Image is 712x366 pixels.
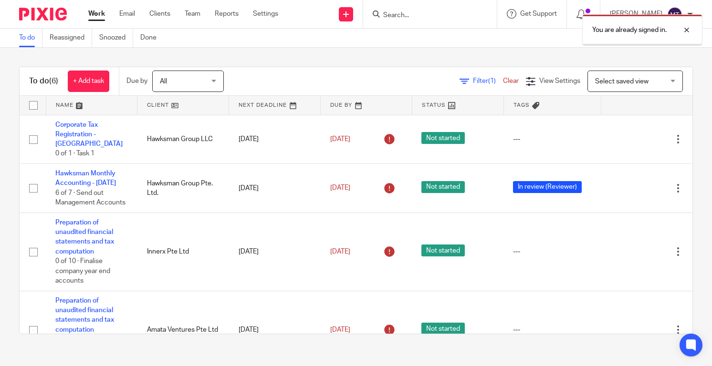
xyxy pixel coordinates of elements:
[185,9,200,19] a: Team
[19,29,42,47] a: To do
[140,29,164,47] a: Done
[68,71,109,92] a: + Add task
[137,213,229,291] td: Innerx Pte Ltd
[421,244,465,256] span: Not started
[595,78,649,85] span: Select saved view
[137,164,229,213] td: Hawksman Group Pte. Ltd.
[119,9,135,19] a: Email
[55,170,116,186] a: Hawksman Monthly Accounting - [DATE]
[253,9,278,19] a: Settings
[513,247,591,256] div: ---
[29,76,58,86] h1: To do
[421,181,465,193] span: Not started
[330,185,350,192] span: [DATE]
[55,219,114,255] a: Preparation of unaudited financial statements and tax computation
[19,8,67,20] img: Pixie
[55,258,110,284] span: 0 of 10 · Finalise company year end accounts
[488,78,496,84] span: (1)
[330,248,350,255] span: [DATE]
[513,134,591,144] div: ---
[229,213,321,291] td: [DATE]
[88,9,105,19] a: Work
[126,76,147,86] p: Due by
[513,325,591,335] div: ---
[503,78,519,84] a: Clear
[55,151,94,157] span: 0 of 1 · Task 1
[99,29,133,47] a: Snoozed
[49,77,58,85] span: (6)
[421,323,465,335] span: Not started
[229,164,321,213] td: [DATE]
[667,7,682,22] img: svg%3E
[513,102,530,108] span: Tags
[55,122,123,148] a: Corporate Tax Registration - [GEOGRAPHIC_DATA]
[137,115,229,164] td: Hawksman Group LLC
[229,115,321,164] td: [DATE]
[330,326,350,333] span: [DATE]
[55,190,126,206] span: 6 of 7 · Send out Management Accounts
[50,29,92,47] a: Reassigned
[215,9,239,19] a: Reports
[55,297,114,333] a: Preparation of unaudited financial statements and tax computation
[592,25,667,35] p: You are already signed in.
[421,132,465,144] span: Not started
[330,136,350,142] span: [DATE]
[149,9,170,19] a: Clients
[160,78,167,85] span: All
[473,78,503,84] span: Filter
[513,181,582,193] span: In review (Reviewer)
[539,78,580,84] span: View Settings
